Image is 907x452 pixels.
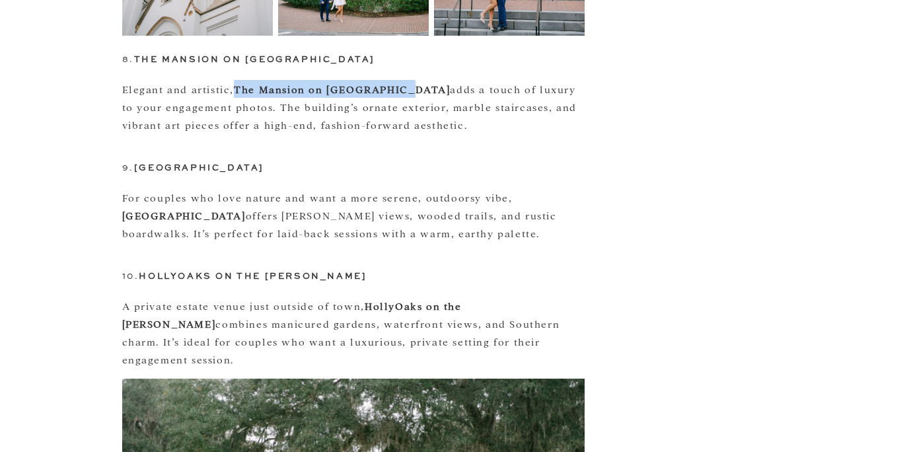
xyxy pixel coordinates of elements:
[234,83,450,95] strong: The Mansion on [GEOGRAPHIC_DATA]
[122,297,585,369] p: A private estate venue just outside of town, combines manicured gardens, waterfront views, and So...
[122,209,246,221] strong: [GEOGRAPHIC_DATA]
[134,56,375,64] strong: The Mansion on [GEOGRAPHIC_DATA]
[122,52,585,67] h3: 8.
[122,188,585,243] p: For couples who love nature and want a more serene, outdoorsy vibe, offers [PERSON_NAME] views, w...
[122,299,462,330] strong: HollyOaks on the [PERSON_NAME]
[122,269,585,284] h3: 10.
[134,164,264,172] strong: [GEOGRAPHIC_DATA]
[139,272,367,281] strong: HollyOaks on the [PERSON_NAME]
[122,161,585,176] h3: 9.
[122,80,585,134] p: Elegant and artistic, adds a touch of luxury to your engagement photos. The building’s ornate ext...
